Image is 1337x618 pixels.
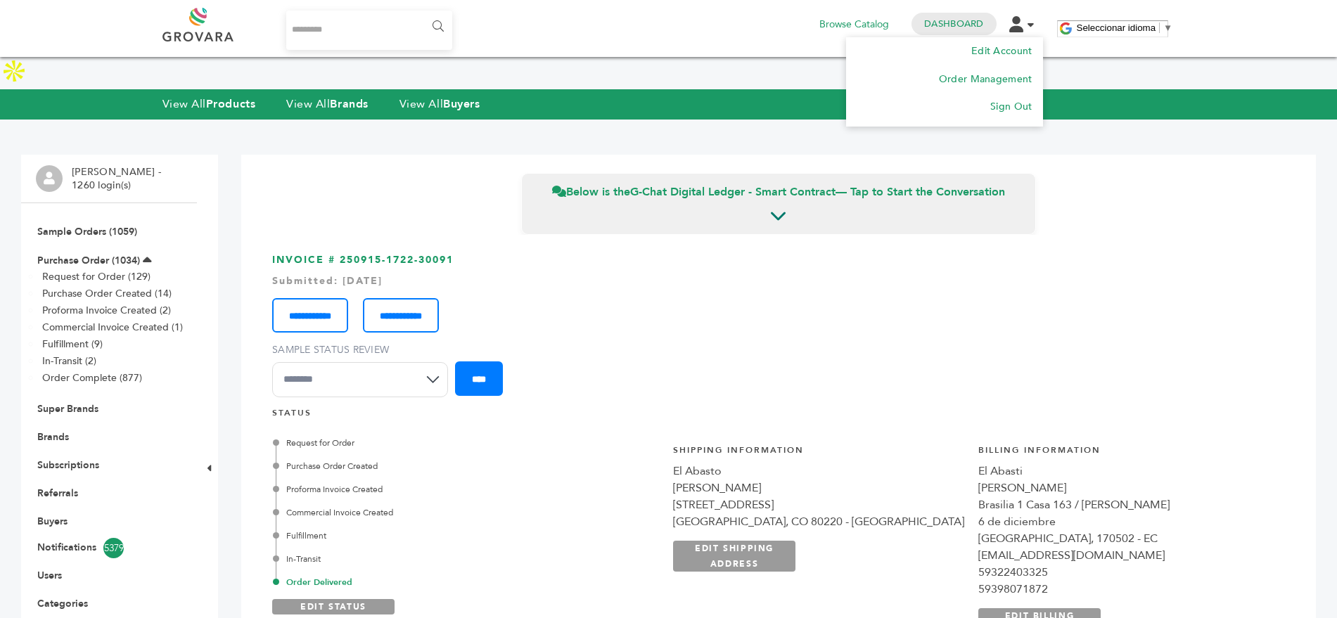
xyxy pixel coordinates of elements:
[276,483,627,496] div: Proforma Invoice Created
[673,479,964,496] div: [PERSON_NAME]
[272,599,395,614] a: EDIT STATUS
[276,437,627,449] div: Request for Order
[206,96,255,112] strong: Products
[978,564,1269,581] div: 59322403325
[443,96,480,112] strong: Buyers
[103,538,124,558] span: 5379
[42,371,142,385] a: Order Complete (877)
[630,184,836,200] strong: G-Chat Digital Ledger - Smart Contract
[37,597,88,610] a: Categories
[276,506,627,519] div: Commercial Invoice Created
[286,11,453,50] input: Search...
[924,18,983,30] a: Dashboard
[36,165,63,192] img: profile.png
[978,444,1269,463] h4: Billing Information
[939,72,1032,86] a: Order Management
[978,463,1269,479] div: El Abasti
[673,513,964,530] div: [GEOGRAPHIC_DATA], CO 80220 - [GEOGRAPHIC_DATA]
[673,496,964,513] div: [STREET_ADDRESS]
[37,402,98,416] a: Super Brands
[276,553,627,565] div: In-Transit
[978,530,1269,547] div: [GEOGRAPHIC_DATA], 170502 - EC
[272,343,455,357] label: Sample Status Review
[286,96,369,112] a: View AllBrands
[37,515,68,528] a: Buyers
[42,354,96,368] a: In-Transit (2)
[978,496,1269,513] div: Brasilia 1 Casa 163 / [PERSON_NAME]
[990,100,1032,113] a: Sign Out
[1163,22,1172,33] span: ▼
[276,576,627,588] div: Order Delivered
[37,430,69,444] a: Brands
[552,184,1005,200] span: Below is the — Tap to Start the Conversation
[1077,22,1173,33] a: Seleccionar idioma​
[42,321,183,334] a: Commercial Invoice Created (1)
[673,541,795,572] a: EDIT SHIPPING ADDRESS
[272,253,1285,407] h3: INVOICE # 250915-1722-30091
[72,165,165,193] li: [PERSON_NAME] - 1260 login(s)
[971,44,1032,58] a: Edit Account
[978,479,1269,496] div: [PERSON_NAME]
[42,304,171,317] a: Proforma Invoice Created (2)
[272,274,1285,288] div: Submitted: [DATE]
[37,254,140,267] a: Purchase Order (1034)
[37,487,78,500] a: Referrals
[162,96,256,112] a: View AllProducts
[330,96,368,112] strong: Brands
[276,460,627,472] div: Purchase Order Created
[276,529,627,542] div: Fulfillment
[37,569,62,582] a: Users
[673,444,964,463] h4: Shipping Information
[37,538,181,558] a: Notifications5379
[978,581,1269,598] div: 59398071872
[42,287,172,300] a: Purchase Order Created (14)
[272,407,1285,426] h4: STATUS
[673,463,964,479] div: El Abasto
[819,17,889,32] a: Browse Catalog
[1077,22,1156,33] span: Seleccionar idioma
[42,270,151,283] a: Request for Order (129)
[42,337,103,351] a: Fulfillment (9)
[978,547,1269,564] div: [EMAIL_ADDRESS][DOMAIN_NAME]
[978,513,1269,530] div: 6 de diciembre
[37,225,137,238] a: Sample Orders (1059)
[37,458,99,472] a: Subscriptions
[399,96,480,112] a: View AllBuyers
